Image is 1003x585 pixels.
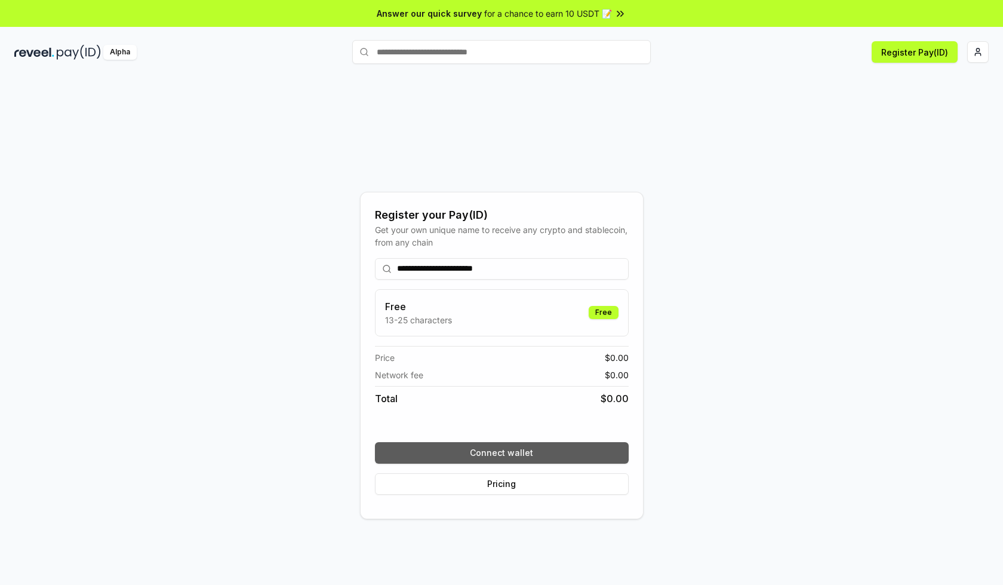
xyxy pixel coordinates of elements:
div: Alpha [103,45,137,60]
p: 13-25 characters [385,314,452,326]
div: Get your own unique name to receive any crypto and stablecoin, from any chain [375,223,629,249]
span: $ 0.00 [601,391,629,406]
span: $ 0.00 [605,369,629,381]
span: Total [375,391,398,406]
img: reveel_dark [14,45,54,60]
h3: Free [385,299,452,314]
button: Connect wallet [375,442,629,464]
span: Network fee [375,369,423,381]
div: Register your Pay(ID) [375,207,629,223]
div: Free [589,306,619,319]
button: Pricing [375,473,629,495]
img: pay_id [57,45,101,60]
button: Register Pay(ID) [872,41,958,63]
span: Answer our quick survey [377,7,482,20]
span: Price [375,351,395,364]
span: $ 0.00 [605,351,629,364]
span: for a chance to earn 10 USDT 📝 [484,7,612,20]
